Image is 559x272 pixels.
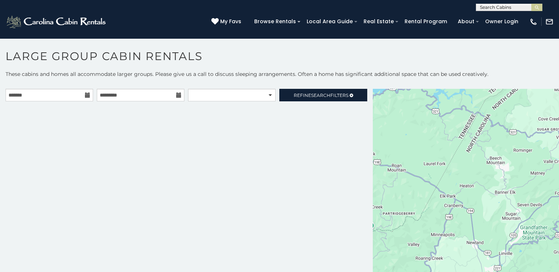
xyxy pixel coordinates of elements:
[211,18,243,26] a: My Favs
[545,18,553,26] img: mail-regular-white.png
[220,18,241,25] span: My Favs
[250,16,300,27] a: Browse Rentals
[303,16,357,27] a: Local Area Guide
[454,16,478,27] a: About
[401,16,451,27] a: Rental Program
[360,16,398,27] a: Real Estate
[481,16,522,27] a: Owner Login
[311,93,330,98] span: Search
[294,93,348,98] span: Refine Filters
[6,14,108,29] img: White-1-2.png
[529,18,538,26] img: phone-regular-white.png
[279,89,367,101] a: RefineSearchFilters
